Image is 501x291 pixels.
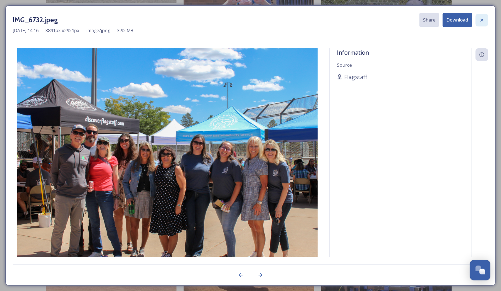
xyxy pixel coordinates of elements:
[13,15,58,25] h3: IMG_6732.jpeg
[13,48,322,276] img: IMG_6732.jpeg
[337,62,352,68] span: Source
[117,27,133,34] span: 3.95 MB
[337,49,369,56] span: Information
[87,27,110,34] span: image/jpeg
[443,13,472,27] button: Download
[470,260,490,280] button: Open Chat
[344,73,367,81] span: Flagstaff
[13,27,38,34] span: [DATE] 14:16
[419,13,439,27] button: Share
[46,27,79,34] span: 3891 px x 2951 px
